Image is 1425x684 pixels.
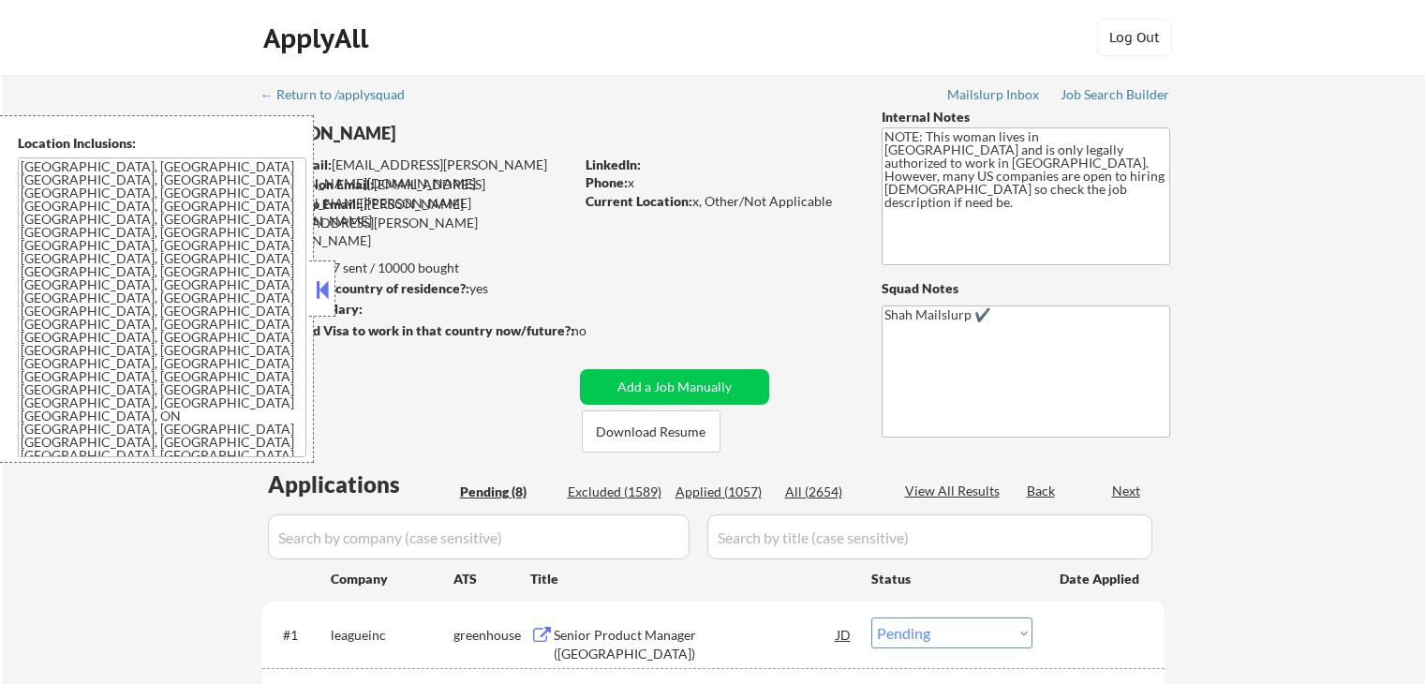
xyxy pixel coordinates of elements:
div: greenhouse [453,626,530,645]
div: All (2654) [785,483,879,501]
div: Next [1112,482,1142,500]
div: x [586,173,851,192]
input: Search by title (case sensitive) [707,514,1152,559]
button: Add a Job Manually [580,369,769,405]
div: Internal Notes [882,108,1170,126]
strong: Can work in country of residence?: [261,280,469,296]
div: Location Inclusions: [18,134,306,153]
div: no [571,321,625,340]
div: Squad Notes [882,279,1170,298]
div: Excluded (1589) [568,483,661,501]
div: yes [261,279,568,298]
strong: Phone: [586,174,628,190]
div: Company [331,570,453,588]
a: ← Return to /applysquad [260,87,423,106]
div: ← Return to /applysquad [260,88,423,101]
div: View All Results [905,482,1005,500]
div: Applied (1057) [675,483,769,501]
div: [PERSON_NAME] [262,122,647,145]
button: Download Resume [582,410,720,453]
div: ATS [453,570,530,588]
div: [EMAIL_ADDRESS][PERSON_NAME][PERSON_NAME][DOMAIN_NAME] [263,156,573,192]
div: Title [530,570,854,588]
div: Status [871,561,1032,595]
div: 1057 sent / 10000 bought [261,259,573,277]
div: Back [1027,482,1057,500]
strong: Will need Visa to work in that country now/future?: [262,322,574,338]
div: ApplyAll [263,22,374,54]
div: Senior Product Manager ([GEOGRAPHIC_DATA]) [554,626,837,662]
div: x, Other/Not Applicable [586,192,851,211]
div: Pending (8) [460,483,554,501]
div: leagueinc [331,626,453,645]
div: Applications [268,473,453,496]
strong: Current Location: [586,193,692,209]
a: Job Search Builder [1061,87,1170,106]
div: Mailslurp Inbox [947,88,1041,101]
div: Job Search Builder [1061,88,1170,101]
button: Log Out [1097,19,1172,56]
input: Search by company (case sensitive) [268,514,690,559]
div: [EMAIL_ADDRESS][PERSON_NAME][PERSON_NAME][DOMAIN_NAME] [263,175,573,230]
a: Mailslurp Inbox [947,87,1041,106]
strong: LinkedIn: [586,156,641,172]
div: #1 [283,626,316,645]
div: JD [835,617,854,651]
div: [PERSON_NAME][EMAIL_ADDRESS][PERSON_NAME][DOMAIN_NAME] [262,195,573,250]
div: Date Applied [1060,570,1142,588]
